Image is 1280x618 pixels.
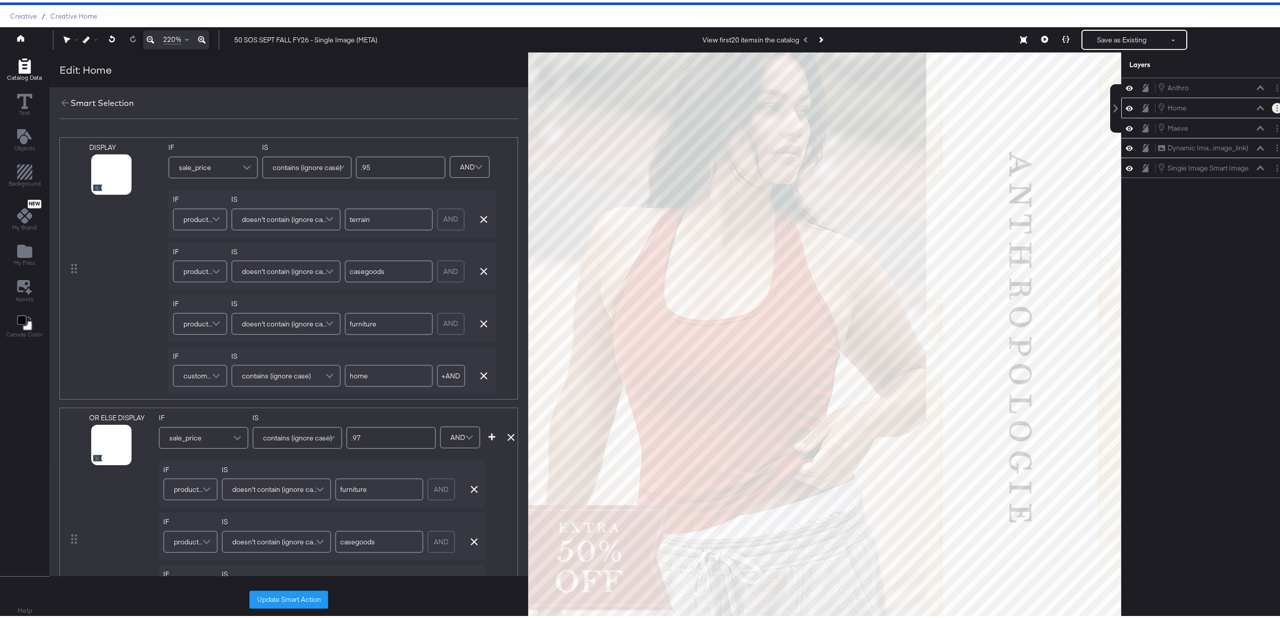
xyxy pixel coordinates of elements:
[1158,160,1249,171] button: Single Image Smart Image
[335,476,423,498] input: Enter value
[173,245,227,254] label: IF
[14,142,35,150] span: Objects
[10,274,40,304] button: Assets
[702,33,799,42] div: View first 20 items in the catalog
[345,310,433,332] input: Enter value
[262,140,352,150] label: IS
[7,71,42,79] span: Catalog Data
[163,515,218,524] label: IF
[427,476,455,498] div: AND
[183,208,214,226] span: product_type
[59,60,112,75] div: Edit: Home
[231,192,341,202] label: IS
[6,328,43,336] span: Canvas Color
[242,208,327,226] span: doesn't contain (ignore case)
[179,156,211,174] span: sale_price
[6,195,43,233] button: NewMy Brand
[1168,81,1189,90] div: Anthro
[437,362,465,384] button: +AND
[174,478,204,495] span: product_type
[18,603,32,613] a: Help
[10,10,37,18] span: Creative
[222,463,331,472] label: IS
[231,349,341,359] label: IS
[163,463,218,472] label: IF
[28,198,41,205] span: New
[1,53,48,82] button: Add Rectangle
[168,140,258,150] label: IF
[427,528,455,550] div: AND
[335,528,423,550] input: Enter value
[460,156,475,173] span: AND
[11,599,39,617] button: Help
[263,427,332,444] span: contains (ignore case)
[252,411,342,420] label: IS
[174,531,204,548] span: product_type
[8,239,41,268] button: Add Files
[183,365,214,382] span: custom_label_4
[14,256,35,264] span: My Files
[71,95,134,106] div: Smart Selection
[437,206,465,228] div: AND
[169,427,202,444] span: sale_price
[89,411,147,465] div: OR ELSE DISPLAY
[249,588,328,606] button: Update Smart Action
[1158,80,1189,91] button: Anthro
[242,260,327,277] span: doesn't contain (ignore case)
[1168,141,1248,150] div: Dynamic Ima...image_link)
[813,28,827,46] button: Next Product
[1158,100,1187,111] button: Home
[242,365,311,382] span: contains (ignore case)
[89,140,147,194] div: DISPLAY
[16,293,34,301] span: Assets
[222,515,331,524] label: IS
[1158,140,1249,151] button: Dynamic Ima...image_link)
[12,221,37,229] span: My Brand
[183,260,214,277] span: product_type
[159,411,248,420] label: IF
[1168,101,1187,110] div: Home
[173,192,227,202] label: IF
[173,297,227,306] label: IF
[231,245,341,254] label: IS
[345,362,433,384] input: Enter value
[163,32,181,42] span: 220%
[345,258,433,280] input: Enter value
[50,10,97,18] a: Creative Home
[437,258,465,280] div: AND
[242,313,327,330] span: doesn't contain (ignore case)
[163,567,218,577] label: IF
[1082,28,1161,46] button: Save as Existing
[19,106,30,115] span: Text
[173,349,227,359] label: IF
[232,478,317,495] span: doesn't contain (ignore case)
[1168,121,1188,131] div: Maeve
[8,124,41,153] button: Add Text
[232,531,317,548] span: doesn't contain (ignore case)
[1168,161,1249,171] div: Single Image Smart Image
[345,206,433,228] input: Enter value
[273,156,342,174] span: contains (ignore case)
[437,310,465,332] div: AND
[183,313,214,330] span: product_type
[346,424,436,446] input: Enter value
[37,10,50,18] span: /
[9,177,41,185] span: Background
[1129,58,1232,67] div: Layers
[11,89,38,118] button: Text
[356,154,445,176] input: Enter value
[222,567,331,577] label: IS
[1158,120,1189,131] button: Maeve
[231,297,341,306] label: IS
[451,426,465,443] span: AND
[3,160,47,189] button: Add Rectangle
